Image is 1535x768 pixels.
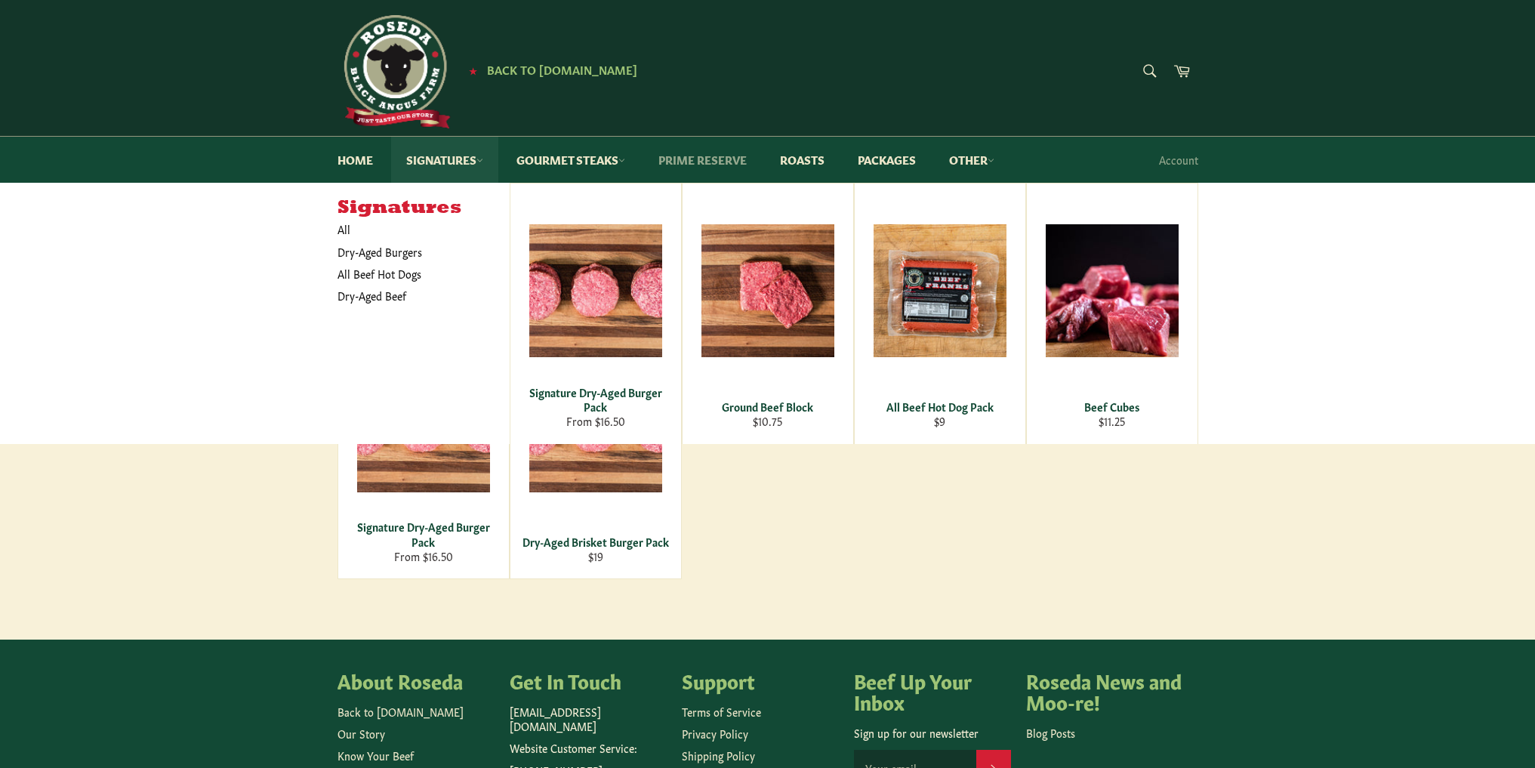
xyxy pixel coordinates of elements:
[682,670,839,691] h4: Support
[322,137,388,183] a: Home
[501,137,640,183] a: Gourmet Steaks
[682,748,755,763] a: Shipping Policy
[510,183,682,444] a: Signature Dry-Aged Burger Pack Signature Dry-Aged Burger Pack From $16.50
[510,670,667,691] h4: Get In Touch
[461,64,637,76] a: ★ Back to [DOMAIN_NAME]
[682,726,748,741] a: Privacy Policy
[338,670,495,691] h4: About Roseda
[519,385,671,415] div: Signature Dry-Aged Burger Pack
[864,399,1016,414] div: All Beef Hot Dog Pack
[347,520,499,549] div: Signature Dry-Aged Burger Pack
[864,414,1016,428] div: $9
[510,317,682,579] a: Dry-Aged Brisket Burger Pack Dry-Aged Brisket Burger Pack $19
[701,224,834,357] img: Ground Beef Block
[510,705,667,734] p: [EMAIL_ADDRESS][DOMAIN_NAME]
[1026,670,1183,711] h4: Roseda News and Moo-re!
[330,218,510,240] a: All
[934,137,1009,183] a: Other
[692,399,843,414] div: Ground Beef Block
[529,224,662,357] img: Signature Dry-Aged Burger Pack
[391,137,498,183] a: Signatures
[519,414,671,428] div: From $16.50
[519,549,671,563] div: $19
[469,64,477,76] span: ★
[692,414,843,428] div: $10.75
[1036,414,1188,428] div: $11.25
[1036,399,1188,414] div: Beef Cubes
[330,263,495,285] a: All Beef Hot Dogs
[682,183,854,444] a: Ground Beef Block Ground Beef Block $10.75
[338,726,385,741] a: Our Story
[510,741,667,755] p: Website Customer Service:
[643,137,762,183] a: Prime Reserve
[854,670,1011,711] h4: Beef Up Your Inbox
[854,726,1011,740] p: Sign up for our newsletter
[347,549,499,563] div: From $16.50
[854,183,1026,444] a: All Beef Hot Dog Pack All Beef Hot Dog Pack $9
[1046,224,1179,357] img: Beef Cubes
[338,15,451,128] img: Roseda Beef
[843,137,931,183] a: Packages
[682,704,761,719] a: Terms of Service
[1151,137,1206,182] a: Account
[487,61,637,77] span: Back to [DOMAIN_NAME]
[330,241,495,263] a: Dry-Aged Burgers
[1026,725,1075,740] a: Blog Posts
[338,317,510,579] a: Signature Dry-Aged Burger Pack Signature Dry-Aged Burger Pack From $16.50
[338,748,414,763] a: Know Your Beef
[874,224,1006,357] img: All Beef Hot Dog Pack
[338,704,464,719] a: Back to [DOMAIN_NAME]
[330,285,495,307] a: Dry-Aged Beef
[519,535,671,549] div: Dry-Aged Brisket Burger Pack
[338,198,510,219] h5: Signatures
[1026,183,1198,444] a: Beef Cubes Beef Cubes $11.25
[765,137,840,183] a: Roasts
